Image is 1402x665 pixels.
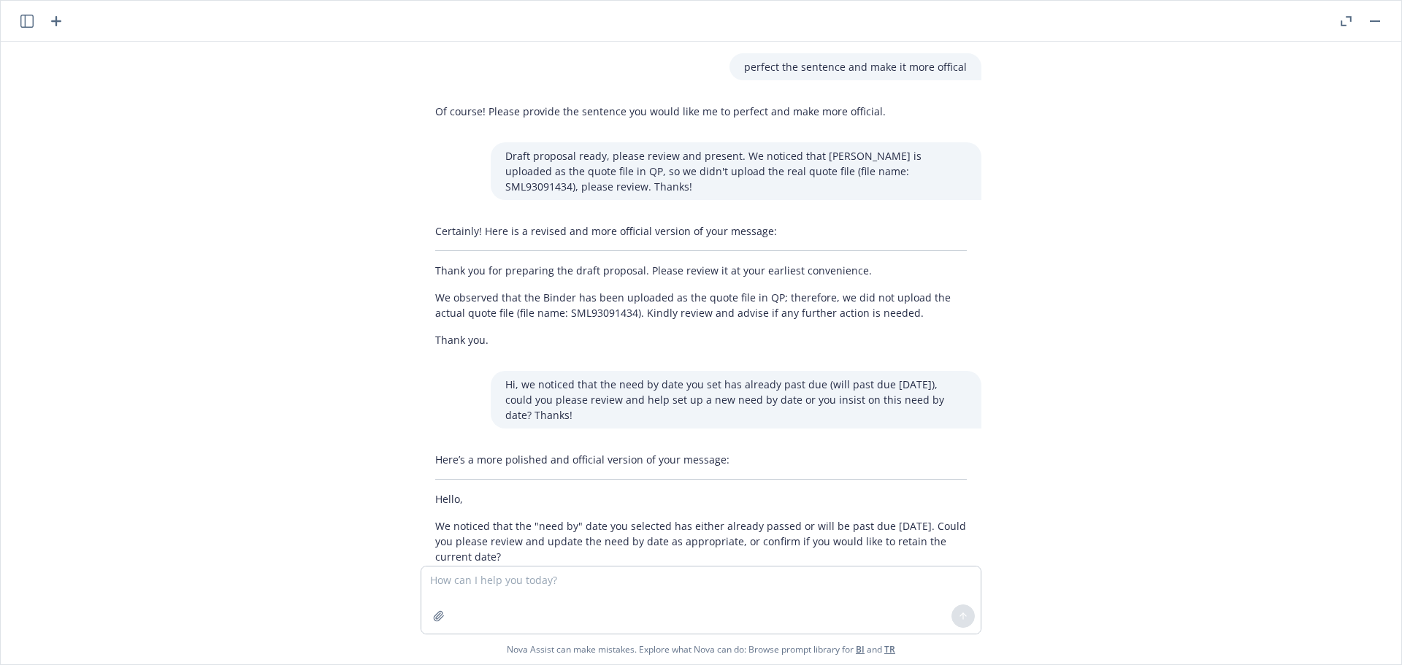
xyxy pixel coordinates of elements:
p: We observed that the Binder has been uploaded as the quote file in QP; therefore, we did not uplo... [435,290,967,320]
p: perfect the sentence and make it more offical [744,59,967,74]
p: Here’s a more polished and official version of your message: [435,452,967,467]
a: TR [884,643,895,656]
p: Thank you. [435,332,967,347]
span: Nova Assist can make mistakes. Explore what Nova can do: Browse prompt library for and [7,634,1395,664]
p: Hello, [435,491,967,507]
p: We noticed that the "need by" date you selected has either already passed or will be past due [DA... [435,518,967,564]
p: Certainly! Here is a revised and more official version of your message: [435,223,967,239]
p: Draft proposal ready, please review and present. We noticed that [PERSON_NAME] is uploaded as the... [505,148,967,194]
p: Hi, we noticed that the need by date you set has already past due (will past due [DATE]), could y... [505,377,967,423]
a: BI [856,643,865,656]
p: Of course! Please provide the sentence you would like me to perfect and make more official. [435,104,886,119]
p: Thank you for preparing the draft proposal. Please review it at your earliest convenience. [435,263,967,278]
